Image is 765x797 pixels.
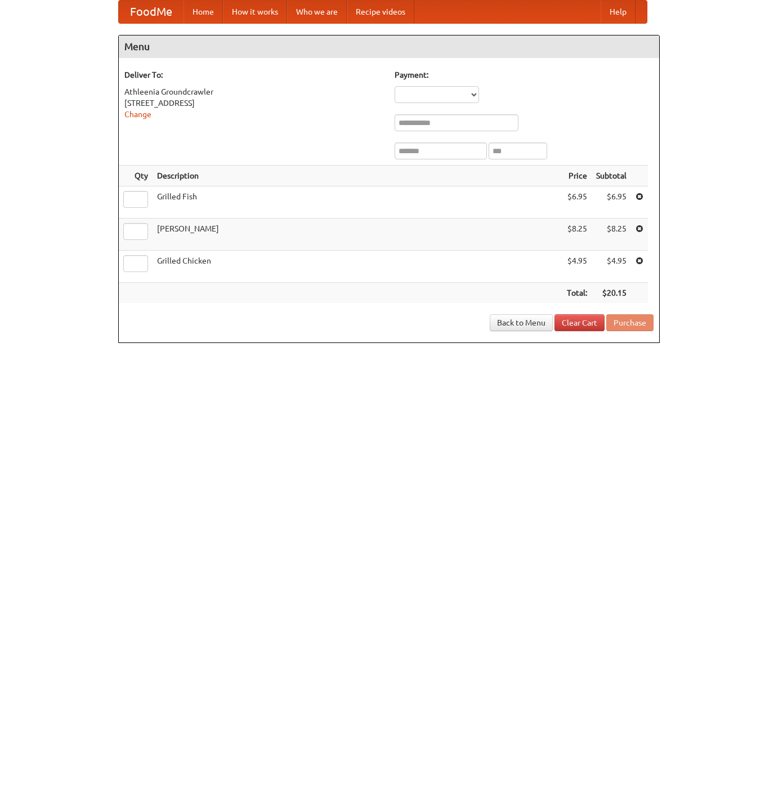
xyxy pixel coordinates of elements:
[223,1,287,23] a: How it works
[562,186,592,219] td: $6.95
[554,314,605,331] a: Clear Cart
[124,97,383,109] div: [STREET_ADDRESS]
[592,219,631,251] td: $8.25
[124,86,383,97] div: Athleenia Groundcrawler
[606,314,654,331] button: Purchase
[395,69,654,81] h5: Payment:
[119,1,184,23] a: FoodMe
[601,1,636,23] a: Help
[592,283,631,304] th: $20.15
[592,251,631,283] td: $4.95
[184,1,223,23] a: Home
[153,166,562,186] th: Description
[153,219,562,251] td: [PERSON_NAME]
[153,251,562,283] td: Grilled Chicken
[153,186,562,219] td: Grilled Fish
[562,283,592,304] th: Total:
[592,186,631,219] td: $6.95
[592,166,631,186] th: Subtotal
[562,251,592,283] td: $4.95
[124,69,383,81] h5: Deliver To:
[562,166,592,186] th: Price
[562,219,592,251] td: $8.25
[287,1,347,23] a: Who we are
[490,314,553,331] a: Back to Menu
[347,1,414,23] a: Recipe videos
[119,166,153,186] th: Qty
[119,35,659,58] h4: Menu
[124,110,151,119] a: Change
